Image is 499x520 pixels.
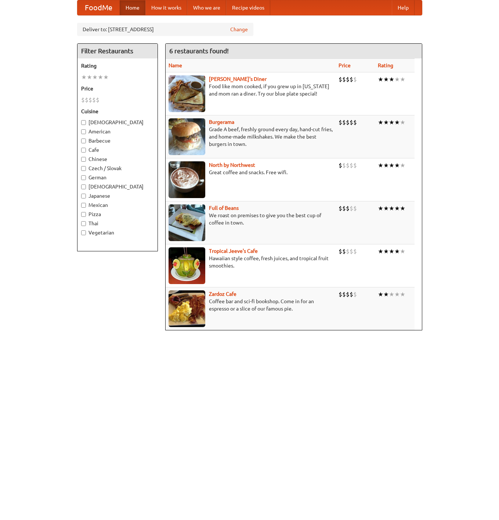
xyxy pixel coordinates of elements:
[81,139,86,143] input: Barbecue
[81,62,154,69] h5: Rating
[209,76,267,82] a: [PERSON_NAME]'s Diner
[81,221,86,226] input: Thai
[350,75,353,83] li: $
[169,83,333,97] p: Food like mom cooked, if you grew up in [US_STATE] and mom ran a diner. Try our blue plate special!
[378,161,383,169] li: ★
[88,96,92,104] li: $
[339,204,342,212] li: $
[169,290,205,327] img: zardoz.jpg
[353,75,357,83] li: $
[81,220,154,227] label: Thai
[81,129,86,134] input: American
[169,212,333,226] p: We roast on premises to give you the best cup of coffee in town.
[400,161,405,169] li: ★
[169,161,205,198] img: north.jpg
[81,108,154,115] h5: Cuisine
[350,290,353,298] li: $
[92,96,96,104] li: $
[378,204,383,212] li: ★
[81,192,154,200] label: Japanese
[81,201,154,209] label: Mexican
[383,204,389,212] li: ★
[389,161,394,169] li: ★
[81,96,85,104] li: $
[353,118,357,126] li: $
[98,73,103,81] li: ★
[81,175,86,180] input: German
[350,161,353,169] li: $
[81,128,154,135] label: American
[394,75,400,83] li: ★
[383,247,389,255] li: ★
[169,75,205,112] img: sallys.jpg
[389,290,394,298] li: ★
[378,75,383,83] li: ★
[342,204,346,212] li: $
[339,161,342,169] li: $
[339,62,351,68] a: Price
[81,148,86,153] input: Cafe
[169,169,333,176] p: Great coffee and snacks. Free wifi.
[339,290,342,298] li: $
[342,118,346,126] li: $
[353,290,357,298] li: $
[346,161,350,169] li: $
[92,73,98,81] li: ★
[394,161,400,169] li: ★
[81,165,154,172] label: Czech / Slovak
[169,62,182,68] a: Name
[339,118,342,126] li: $
[346,290,350,298] li: $
[81,203,86,208] input: Mexican
[209,119,234,125] a: Burgerama
[378,290,383,298] li: ★
[400,290,405,298] li: ★
[400,118,405,126] li: ★
[96,96,100,104] li: $
[400,247,405,255] li: ★
[342,161,346,169] li: $
[394,204,400,212] li: ★
[209,162,255,168] b: North by Northwest
[81,119,154,126] label: [DEMOGRAPHIC_DATA]
[169,247,205,284] img: jeeves.jpg
[350,204,353,212] li: $
[81,212,86,217] input: Pizza
[389,118,394,126] li: ★
[81,157,86,162] input: Chinese
[81,137,154,144] label: Barbecue
[339,247,342,255] li: $
[383,290,389,298] li: ★
[169,47,229,54] ng-pluralize: 6 restaurants found!
[209,205,239,211] a: Full of Beans
[120,0,145,15] a: Home
[209,291,236,297] a: Zardoz Cafe
[81,174,154,181] label: German
[81,166,86,171] input: Czech / Slovak
[81,120,86,125] input: [DEMOGRAPHIC_DATA]
[346,247,350,255] li: $
[81,229,154,236] label: Vegetarian
[81,73,87,81] li: ★
[339,75,342,83] li: $
[353,161,357,169] li: $
[342,290,346,298] li: $
[230,26,248,33] a: Change
[81,85,154,92] h5: Price
[353,247,357,255] li: $
[394,290,400,298] li: ★
[169,204,205,241] img: beans.jpg
[346,118,350,126] li: $
[145,0,187,15] a: How it works
[81,184,86,189] input: [DEMOGRAPHIC_DATA]
[87,73,92,81] li: ★
[209,248,258,254] a: Tropical Jeeve's Cafe
[81,155,154,163] label: Chinese
[350,118,353,126] li: $
[77,23,253,36] div: Deliver to: [STREET_ADDRESS]
[383,75,389,83] li: ★
[392,0,415,15] a: Help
